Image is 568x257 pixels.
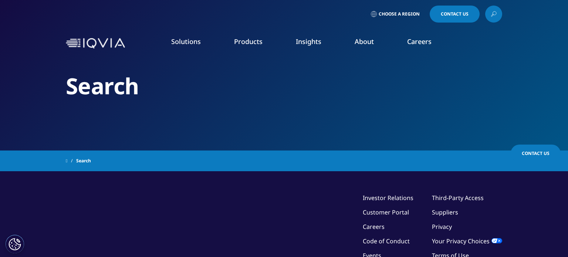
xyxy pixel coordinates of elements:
[430,6,480,23] a: Contact Us
[511,145,561,162] a: Contact Us
[379,11,420,17] span: Choose a Region
[6,235,24,253] button: Cookie Settings
[171,37,201,46] a: Solutions
[234,37,263,46] a: Products
[363,194,413,202] a: Investor Relations
[522,150,550,156] span: Contact Us
[76,154,91,168] span: Search
[432,237,502,245] a: Your Privacy Choices
[66,72,502,100] h2: Search
[66,38,125,49] img: IQVIA Healthcare Information Technology and Pharma Clinical Research Company
[432,208,458,216] a: Suppliers
[441,12,469,16] span: Contact Us
[363,223,385,231] a: Careers
[363,208,409,216] a: Customer Portal
[128,26,502,61] nav: Primary
[355,37,374,46] a: About
[432,223,452,231] a: Privacy
[363,237,410,245] a: Code of Conduct
[407,37,432,46] a: Careers
[296,37,321,46] a: Insights
[432,194,484,202] a: Third-Party Access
